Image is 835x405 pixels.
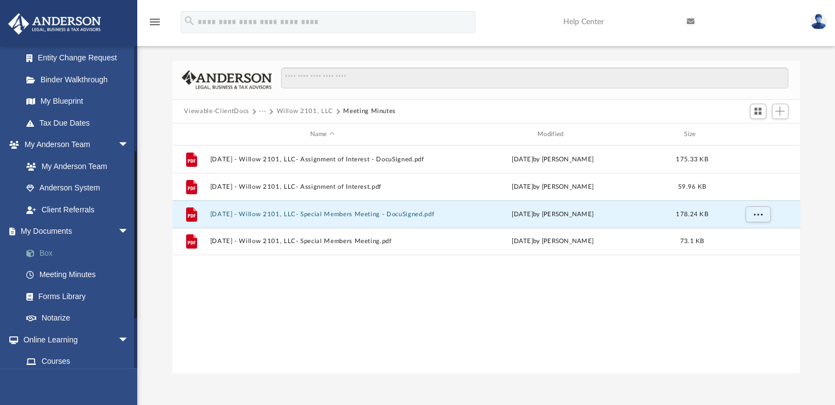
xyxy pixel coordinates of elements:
a: Binder Walkthrough [15,69,145,91]
a: My Anderson Teamarrow_drop_down [8,134,140,156]
button: More options [745,206,770,223]
a: Notarize [15,307,145,329]
button: Add [772,104,788,119]
div: [DATE] by [PERSON_NAME] [440,237,665,247]
i: search [183,15,195,27]
button: [DATE] - Willow 2101, LLC- Assignment of Interest.pdf [210,183,435,190]
span: 73.1 KB [680,239,704,245]
a: My Blueprint [15,91,140,113]
input: Search files and folders [281,67,788,88]
button: [DATE] - Willow 2101, LLC- Assignment of Interest - DocuSigned.pdf [210,156,435,163]
div: [DATE] by [PERSON_NAME] [440,210,665,220]
a: menu [148,21,161,29]
button: [DATE] - Willow 2101, LLC- Special Members Meeting - DocuSigned.pdf [210,211,435,218]
span: arrow_drop_down [118,221,140,243]
span: 59.96 KB [677,184,705,190]
a: Courses [15,351,140,373]
span: arrow_drop_down [118,134,140,156]
a: My Documentsarrow_drop_down [8,221,145,243]
div: id [177,130,204,139]
button: [DATE] - Willow 2101, LLC- Special Members Meeting.pdf [210,238,435,245]
button: Switch to Grid View [750,104,766,119]
a: Box [15,242,145,264]
img: Anderson Advisors Platinum Portal [5,13,104,35]
div: [DATE] by [PERSON_NAME] [440,182,665,192]
button: Willow 2101, LLC [276,106,333,116]
a: My Anderson Team [15,155,135,177]
a: Online Learningarrow_drop_down [8,329,140,351]
a: Anderson System [15,177,140,199]
button: ··· [259,106,266,116]
a: Forms Library [15,285,140,307]
a: Tax Due Dates [15,112,145,134]
div: Name [209,130,435,139]
i: menu [148,15,161,29]
div: Size [670,130,714,139]
div: grid [172,145,800,373]
div: id [719,130,795,139]
span: 178.24 KB [676,211,708,217]
button: Viewable-ClientDocs [184,106,249,116]
img: User Pic [810,14,827,30]
button: Meeting Minutes [343,106,396,116]
div: [DATE] by [PERSON_NAME] [440,155,665,165]
a: Entity Change Request [15,47,145,69]
span: 175.33 KB [676,156,708,162]
a: Meeting Minutes [15,264,145,286]
div: Modified [440,130,665,139]
span: arrow_drop_down [118,329,140,351]
a: Client Referrals [15,199,140,221]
